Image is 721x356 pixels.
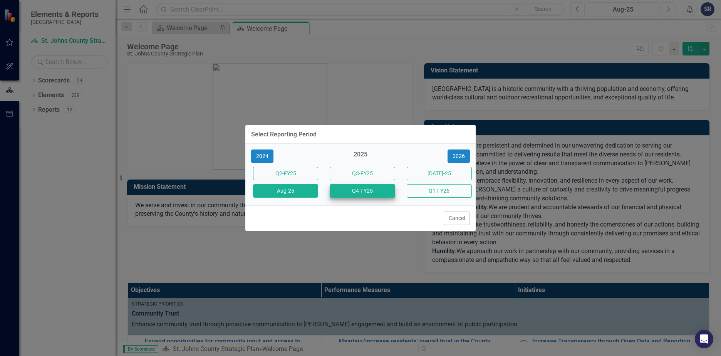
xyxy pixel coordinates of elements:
button: Q1-FY26 [407,184,472,198]
button: Cancel [444,212,470,225]
button: 2026 [448,149,470,163]
button: Aug-25 [253,184,318,198]
button: [DATE]-25 [407,167,472,180]
div: 2025 [328,150,393,163]
div: Open Intercom Messenger [695,330,713,348]
button: Q4-FY25 [330,184,395,198]
button: 2024 [251,149,273,163]
button: Q3-FY25 [330,167,395,180]
button: Q2-FY25 [253,167,318,180]
div: Select Reporting Period [251,131,317,138]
